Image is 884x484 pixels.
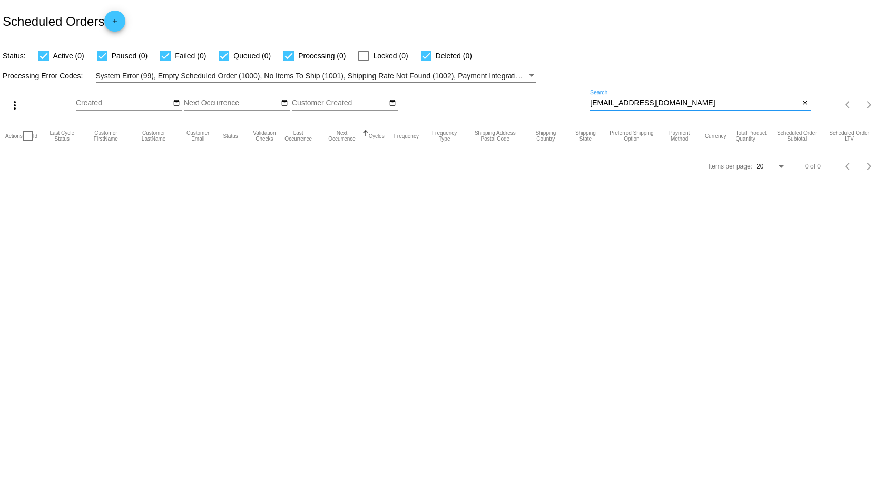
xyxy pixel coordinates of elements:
mat-select: Filter by Processing Error Codes [96,70,537,83]
input: Customer Created [292,99,387,107]
button: Change sorting for PaymentMethod.Type [663,130,695,142]
button: Change sorting for Status [223,133,238,139]
button: Change sorting for LifetimeValue [829,130,869,142]
span: Processing (0) [298,50,346,62]
mat-icon: date_range [281,99,288,107]
mat-header-cell: Actions [5,120,23,152]
mat-header-cell: Validation Checks [248,120,281,152]
button: Change sorting for Id [33,133,37,139]
div: Items per page: [709,163,752,170]
input: Created [76,99,171,107]
button: Previous page [838,156,859,177]
h2: Scheduled Orders [3,11,125,32]
button: Change sorting for PreferredShippingOption [610,130,654,142]
span: Failed (0) [175,50,206,62]
button: Change sorting for ShippingPostcode [470,130,520,142]
input: Next Occurrence [184,99,279,107]
button: Change sorting for CurrencyIso [705,133,726,139]
mat-icon: date_range [173,99,180,107]
span: Active (0) [53,50,84,62]
button: Change sorting for ShippingState [571,130,600,142]
button: Change sorting for ShippingCountry [529,130,562,142]
button: Change sorting for NextOccurrenceUtc [325,130,359,142]
button: Next page [859,94,880,115]
span: Deleted (0) [436,50,472,62]
button: Change sorting for LastOccurrenceUtc [281,130,315,142]
input: Search [590,99,799,107]
button: Change sorting for CustomerLastName [134,130,172,142]
span: Paused (0) [112,50,148,62]
button: Next page [859,156,880,177]
button: Clear [800,98,811,109]
button: Change sorting for FrequencyType [428,130,460,142]
span: Queued (0) [233,50,271,62]
button: Change sorting for Cycles [369,133,385,139]
span: Processing Error Codes: [3,72,83,80]
mat-icon: more_vert [8,99,21,112]
span: Locked (0) [373,50,408,62]
mat-icon: add [109,17,121,30]
mat-icon: close [801,99,809,107]
button: Change sorting for CustomerEmail [182,130,214,142]
button: Change sorting for CustomerFirstName [86,130,125,142]
mat-icon: date_range [389,99,396,107]
span: Status: [3,52,26,60]
button: Change sorting for Frequency [394,133,419,139]
mat-header-cell: Total Product Quantity [735,120,774,152]
mat-select: Items per page: [757,163,786,171]
span: 20 [757,163,763,170]
button: Change sorting for Subtotal [774,130,820,142]
button: Change sorting for LastProcessingCycleId [47,130,77,142]
button: Previous page [838,94,859,115]
div: 0 of 0 [805,163,821,170]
